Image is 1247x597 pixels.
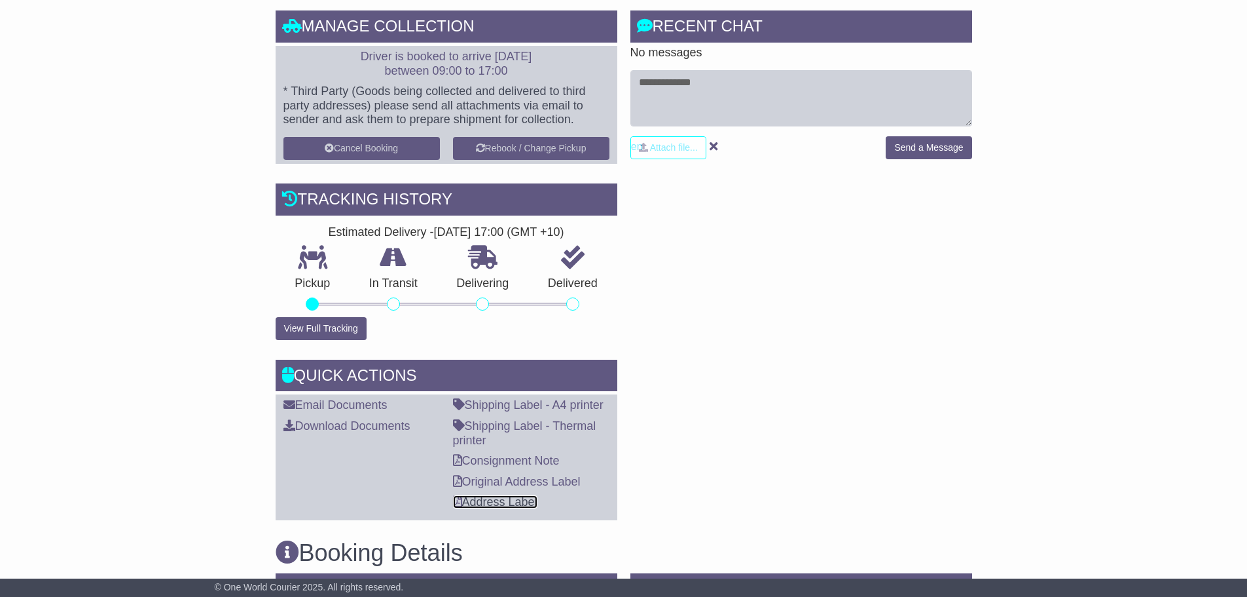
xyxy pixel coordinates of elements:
a: Email Documents [283,398,388,412]
p: Delivering [437,277,529,291]
button: Cancel Booking [283,137,440,160]
button: Send a Message [886,136,971,159]
p: No messages [630,46,972,60]
a: Shipping Label - A4 printer [453,398,604,412]
p: In Transit [350,277,437,291]
p: Driver is booked to arrive [DATE] between 09:00 to 17:00 [283,50,609,78]
div: Tracking history [276,183,617,219]
div: Manage collection [276,10,617,46]
a: Consignment Note [453,454,560,467]
p: Pickup [276,277,350,291]
a: Shipping Label - Thermal printer [453,419,596,447]
h3: Booking Details [276,540,972,566]
a: Address Label [453,495,537,509]
div: Quick Actions [276,360,617,395]
div: Estimated Delivery - [276,225,617,240]
span: © One World Courier 2025. All rights reserved. [215,582,404,592]
div: [DATE] 17:00 (GMT +10) [434,225,564,240]
p: * Third Party (Goods being collected and delivered to third party addresses) please send all atta... [283,85,609,127]
div: RECENT CHAT [630,10,972,46]
p: Delivered [528,277,617,291]
a: Original Address Label [453,475,581,488]
a: Download Documents [283,419,410,433]
button: View Full Tracking [276,317,367,340]
button: Rebook / Change Pickup [453,137,609,160]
